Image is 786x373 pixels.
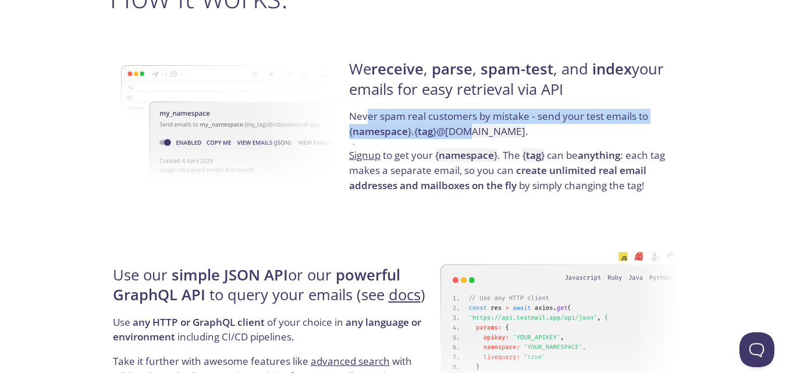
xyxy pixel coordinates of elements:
[349,148,673,193] p: to get your . The can be : each tag makes a separate email, so you can by simply changing the tag!
[113,315,437,354] p: Use of your choice in including CI/CD pipelines.
[435,148,497,162] code: { }
[418,125,433,138] strong: tag
[522,148,545,162] code: { }
[121,33,358,216] img: namespace-image
[349,148,380,162] a: Signup
[113,265,437,315] h4: Use our or our to query your emails (see )
[172,265,288,285] strong: simple JSON API
[389,285,421,305] a: docs
[578,148,620,162] strong: anything
[432,59,472,79] strong: parse
[371,59,424,79] strong: receive
[349,109,673,148] p: Never spam real customers by mistake - send your test emails to .
[349,59,673,109] h4: We , , , and your emails for easy retrieval via API
[526,148,541,162] strong: tag
[439,148,494,162] strong: namespace
[739,332,774,367] iframe: Help Scout Beacon - Open
[349,125,525,138] code: { } . { } @[DOMAIN_NAME]
[113,315,421,344] strong: any language or environment
[349,164,646,192] strong: create unlimited real email addresses and mailboxes on the fly
[133,315,265,329] strong: any HTTP or GraphQL client
[592,59,632,79] strong: index
[311,354,390,368] a: advanced search
[113,265,400,305] strong: powerful GraphQL API
[353,125,408,138] strong: namespace
[481,59,553,79] strong: spam-test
